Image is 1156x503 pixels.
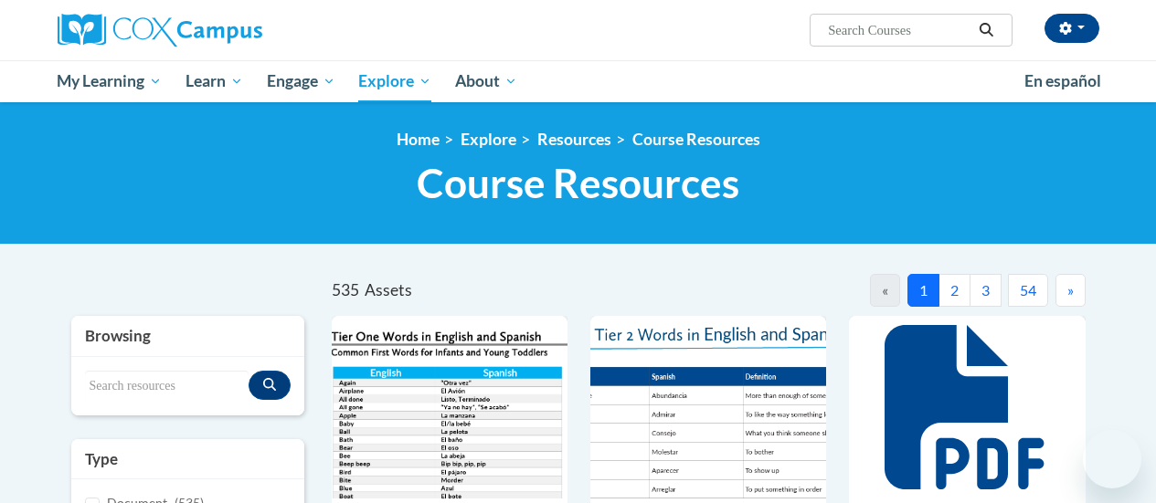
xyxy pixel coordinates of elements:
[332,316,567,498] img: d35314be-4b7e-462d-8f95-b17e3d3bb747.pdf
[1024,71,1101,90] span: En español
[708,274,1086,307] nav: Pagination Navigation
[85,448,291,470] h3: Type
[85,371,249,402] input: Search resources
[397,130,440,149] a: Home
[461,130,516,149] a: Explore
[346,60,443,102] a: Explore
[537,130,611,149] a: Resources
[365,280,412,299] span: Assets
[174,60,255,102] a: Learn
[1067,281,1074,299] span: »
[1083,430,1141,488] iframe: Button to launch messaging window
[186,70,243,92] span: Learn
[417,159,739,207] span: Course Resources
[907,274,939,307] button: 1
[826,19,972,41] input: Search Courses
[455,70,517,92] span: About
[632,130,760,149] a: Course Resources
[972,19,1000,41] button: Search
[255,60,347,102] a: Engage
[85,325,291,347] h3: Browsing
[332,280,359,299] span: 535
[939,274,970,307] button: 2
[58,14,262,47] img: Cox Campus
[1045,14,1099,43] button: Account Settings
[57,70,162,92] span: My Learning
[970,274,1002,307] button: 3
[249,371,291,400] button: Search resources
[443,60,529,102] a: About
[44,60,1113,102] div: Main menu
[358,70,431,92] span: Explore
[58,14,387,47] a: Cox Campus
[46,60,175,102] a: My Learning
[1055,274,1086,307] button: Next
[1008,274,1048,307] button: 54
[267,70,335,92] span: Engage
[590,316,826,498] img: 836e94b2-264a-47ae-9840-fb2574307f3b.pdf
[1013,62,1113,100] a: En español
